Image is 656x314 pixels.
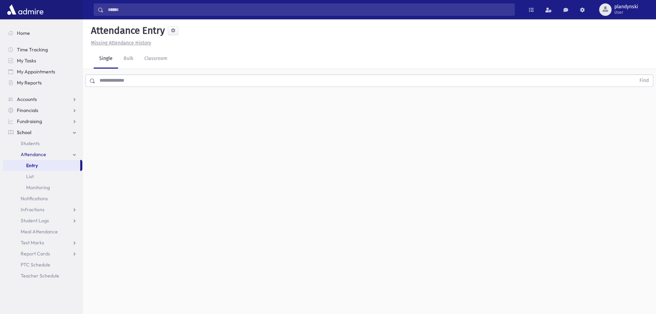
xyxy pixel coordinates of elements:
[21,195,48,202] span: Notifications
[17,58,36,64] span: My Tasks
[21,262,50,268] span: PTC Schedule
[3,28,82,39] a: Home
[3,55,82,66] a: My Tasks
[21,251,50,257] span: Report Cards
[3,215,82,226] a: Student Logs
[17,47,48,53] span: Time Tracking
[17,96,37,102] span: Accounts
[104,3,514,16] input: Search
[17,107,38,113] span: Financials
[3,171,82,182] a: List
[614,10,638,15] span: User
[3,193,82,204] a: Notifications
[21,206,44,213] span: Infractions
[21,151,46,158] span: Attendance
[6,3,45,17] img: AdmirePro
[3,77,82,88] a: My Reports
[17,80,42,86] span: My Reports
[635,75,653,87] button: Find
[21,229,58,235] span: Meal Attendance
[21,140,40,146] span: Students
[3,149,82,160] a: Attendance
[3,237,82,248] a: Test Marks
[3,66,82,77] a: My Appointments
[3,259,82,270] a: PTC Schedule
[26,173,34,180] span: List
[26,184,50,191] span: Monitoring
[3,248,82,259] a: Report Cards
[17,69,55,75] span: My Appointments
[88,40,151,46] a: Missing Attendance History
[614,4,638,10] span: plandynski
[3,44,82,55] a: Time Tracking
[21,273,59,279] span: Teacher Schedule
[26,162,38,169] span: Entry
[3,160,80,171] a: Entry
[17,129,31,135] span: School
[3,182,82,193] a: Monitoring
[3,270,82,281] a: Teacher Schedule
[3,127,82,138] a: School
[3,204,82,215] a: Infractions
[17,30,30,36] span: Home
[21,240,44,246] span: Test Marks
[3,105,82,116] a: Financials
[88,25,165,37] h5: Attendance Entry
[3,116,82,127] a: Fundraising
[3,94,82,105] a: Accounts
[17,118,42,124] span: Fundraising
[139,49,173,69] a: Classroom
[3,138,82,149] a: Students
[94,49,118,69] a: Single
[21,217,49,224] span: Student Logs
[118,49,139,69] a: Bulk
[3,226,82,237] a: Meal Attendance
[91,40,151,46] u: Missing Attendance History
